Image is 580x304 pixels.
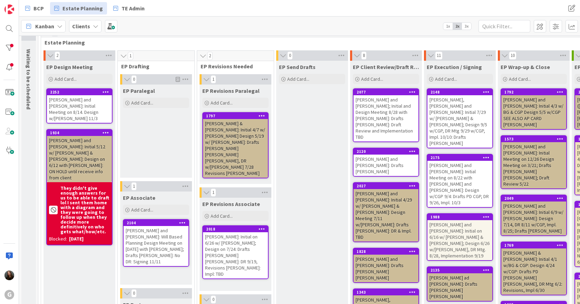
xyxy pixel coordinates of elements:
[504,90,566,95] div: 1792
[361,76,383,82] span: Add Card...
[47,130,112,136] div: 1934
[211,100,233,106] span: Add Card...
[509,51,516,60] span: 10
[501,195,566,202] div: 2049
[124,220,188,226] div: 2104
[287,76,309,82] span: Add Card...
[354,95,418,141] div: [PERSON_NAME] and [PERSON_NAME]; Initial and Design Meeting 8/28 with [PERSON_NAME]: Drafts [PERS...
[207,52,213,60] span: 2
[4,271,14,280] img: AM
[435,76,457,82] span: Add Card...
[203,226,268,232] div: 2018
[4,4,14,14] img: Visit kanbanzone.com
[501,242,566,248] div: 1769
[131,207,153,213] span: Add Card...
[427,155,492,161] div: 2175
[203,232,268,278] div: [PERSON_NAME]: Initial on 6/26 w/ [PERSON_NAME]; Design on 7/24: Drafts [PERSON_NAME] [PERSON_NAM...
[354,183,418,189] div: 2027
[127,220,188,225] div: 2104
[109,2,149,14] a: TE Admin
[121,63,186,70] span: EP Drafting
[50,2,107,14] a: Estate Planning
[47,95,112,123] div: [PERSON_NAME] and [PERSON_NAME]: Initial Meeting on 8/14. Design w/[PERSON_NAME] 11/3
[72,23,90,30] b: Clients
[427,273,492,301] div: [PERSON_NAME] ad [PERSON_NAME]: Drafts [PERSON_NAME] [PERSON_NAME]
[202,200,260,207] span: EP Revisions Associate
[354,248,418,255] div: 1828
[203,113,268,178] div: 1797[PERSON_NAME] & [PERSON_NAME]: Initial 4/7 w/ [PERSON_NAME] Design 5/19 w/ [PERSON_NAME]: Dra...
[50,90,112,95] div: 2252
[279,63,316,70] span: EP Send Drafts
[501,63,550,70] span: EP Wrap-up & Close
[435,51,443,60] span: 11
[62,4,103,12] span: Estate Planning
[46,63,93,70] span: EP Design Meeting
[354,148,418,176] div: 2120[PERSON_NAME] and [PERSON_NAME]: Drafts [PERSON_NAME]
[354,255,418,282] div: [PERSON_NAME] and [PERSON_NAME]: Drafts [PERSON_NAME] [PERSON_NAME]
[21,2,48,14] a: BCP
[47,136,112,182] div: [PERSON_NAME] and [PERSON_NAME]: Initial 5/12 w/ [PERSON_NAME] & [PERSON_NAME]: Design on 6/12 wi...
[427,214,492,220] div: 1988
[123,87,155,94] span: EP Paralegal
[501,202,566,235] div: [PERSON_NAME] and [PERSON_NAME]: Initial 6/9 w/ [PERSON_NAME]: Design 7/14, DR 8/11 w/CGP, Impl. ...
[354,89,418,95] div: 2077
[431,90,492,95] div: 2148
[354,89,418,141] div: 2077[PERSON_NAME] and [PERSON_NAME]; Initial and Design Meeting 8/28 with [PERSON_NAME]: Drafts [...
[427,155,492,207] div: 2175[PERSON_NAME] and [PERSON_NAME]: Initial Meeting on 8/22 with [PERSON_NAME] and [PERSON_NAME]...
[203,226,268,278] div: 2018[PERSON_NAME]: Initial on 6/26 w/ [PERSON_NAME]; Design on 7/24: Drafts [PERSON_NAME] [PERSON...
[427,95,492,148] div: [PERSON_NAME], [PERSON_NAME] and [PERSON_NAME]: Initial 7/29 w/ [PERSON_NAME] & [PERSON_NAME]; De...
[49,235,67,243] div: Blocked:
[124,220,188,266] div: 2104[PERSON_NAME] and [PERSON_NAME]: Will Based Planning Design Meeting on [DATE] with [PERSON_NA...
[124,226,188,266] div: [PERSON_NAME] and [PERSON_NAME]: Will Based Planning Design Meeting on [DATE] with [PERSON_NAME];...
[501,242,566,295] div: 1769[PERSON_NAME] & [PERSON_NAME]: Initial 4/1 w/BG & CGP: Design 4/24 w/CGP: Drafts PD [PERSON_N...
[501,95,566,129] div: [PERSON_NAME] and [PERSON_NAME]: Initial 4/3 w/ BG & CGP Design 5/5 w/CGP SEE ALSO AP CARD [PERSO...
[501,195,566,235] div: 2049[PERSON_NAME] and [PERSON_NAME]: Initial 6/9 w/ [PERSON_NAME]: Design 7/14, DR 8/11 w/CGP, Im...
[122,4,145,12] span: TE Admin
[354,183,418,242] div: 2027[PERSON_NAME] and [PERSON_NAME]: Initial 4/29 w/ [PERSON_NAME] & [PERSON_NAME]: Design Meetin...
[504,137,566,141] div: 1573
[131,289,137,297] span: 0
[203,113,268,119] div: 1797
[47,130,112,182] div: 1934[PERSON_NAME] and [PERSON_NAME]: Initial 5/12 w/ [PERSON_NAME] & [PERSON_NAME]: Design on 6/1...
[354,289,418,295] div: 1343
[361,51,367,60] span: 8
[353,63,419,70] span: EP Client Review/Draft Review Meeting
[462,23,471,30] span: 3x
[50,130,112,135] div: 1934
[427,89,492,148] div: 2148[PERSON_NAME], [PERSON_NAME] and [PERSON_NAME]: Initial 7/29 w/ [PERSON_NAME] & [PERSON_NAME]...
[354,189,418,242] div: [PERSON_NAME] and [PERSON_NAME]: Initial 4/29 w/ [PERSON_NAME] & [PERSON_NAME]: Design Meeting 7/...
[33,4,44,12] span: BCP
[357,290,418,295] div: 1343
[47,89,112,123] div: 2252[PERSON_NAME] and [PERSON_NAME]: Initial Meeting on 8/14. Design w/[PERSON_NAME] 11/3
[501,136,566,188] div: 1573[PERSON_NAME] and [PERSON_NAME]: Initial Meeting on 12/26 Design Meeting on 3/21; Drafts [PER...
[354,155,418,176] div: [PERSON_NAME] and [PERSON_NAME]: Drafts [PERSON_NAME]
[211,188,216,197] span: 1
[427,267,492,301] div: 2135[PERSON_NAME] ad [PERSON_NAME]: Drafts [PERSON_NAME] [PERSON_NAME]
[501,89,566,129] div: 1792[PERSON_NAME] and [PERSON_NAME]: Initial 4/3 w/ BG & CGP Design 5/5 w/CGP SEE ALSO AP CARD [P...
[201,63,265,70] span: EP Revisions Needed
[211,295,216,304] span: 0
[60,186,110,234] b: They didn't give enough answers for us to be able to draft lol I sent them home with a diagram an...
[55,76,77,82] span: Add Card...
[357,90,418,95] div: 2077
[55,51,60,60] span: 2
[25,49,32,109] span: Waiting to be scheduled
[35,22,54,30] span: Kanban
[131,75,137,84] span: 0
[504,196,566,201] div: 2049
[211,75,216,84] span: 1
[4,290,14,300] div: G
[47,89,112,95] div: 2252
[443,23,453,30] span: 1x
[427,161,492,207] div: [PERSON_NAME] and [PERSON_NAME]: Initial Meeting on 8/22 with [PERSON_NAME] and [PERSON_NAME]: De...
[427,220,492,260] div: [PERSON_NAME] and [PERSON_NAME]: Initial on 6/16 w/ [PERSON_NAME] & [PERSON_NAME]; Design 6/26 w/...
[427,214,492,260] div: 1988[PERSON_NAME] and [PERSON_NAME]: Initial on 6/16 w/ [PERSON_NAME] & [PERSON_NAME]; Design 6/2...
[206,227,268,232] div: 2018
[501,248,566,295] div: [PERSON_NAME] & [PERSON_NAME]: Initial 4/1 w/BG & CGP: Design 4/24 w/CGP: Drafts PD [PERSON_NAME]...
[354,248,418,282] div: 1828[PERSON_NAME] and [PERSON_NAME]: Drafts [PERSON_NAME] [PERSON_NAME]
[504,243,566,248] div: 1769
[357,249,418,254] div: 1828
[501,142,566,188] div: [PERSON_NAME] and [PERSON_NAME]: Initial Meeting on 12/26 Design Meeting on 3/21; Drafts [PERSON_...
[357,184,418,188] div: 2027
[69,235,84,243] div: [DATE]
